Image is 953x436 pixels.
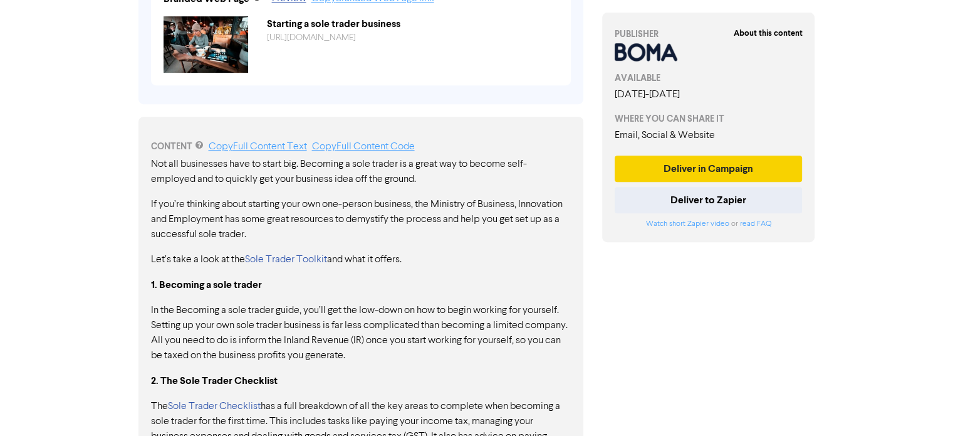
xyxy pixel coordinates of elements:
[615,128,803,143] div: Email, Social & Website
[615,87,803,102] div: [DATE] - [DATE]
[245,255,327,265] a: Sole Trader Toolkit
[267,33,356,42] a: [URL][DOMAIN_NAME]
[312,142,415,152] a: Copy Full Content Code
[615,218,803,230] div: or
[258,16,568,31] div: Starting a sole trader business
[615,72,803,85] div: AVAILABLE
[615,156,803,182] button: Deliver in Campaign
[645,220,729,228] a: Watch short Zapier video
[258,31,568,45] div: https://public2.bomamarketing.com/cp/2ECVAtSAvizQjwoJWiAtXx?sa=G247TjF3
[615,187,803,213] button: Deliver to Zapier
[615,28,803,41] div: PUBLISHER
[168,401,261,412] a: Sole Trader Checklist
[151,139,571,154] div: CONTENT
[733,28,802,38] strong: About this content
[209,142,307,152] a: Copy Full Content Text
[151,197,571,242] p: If you’re thinking about starting your own one-person business, the Ministry of Business, Innovat...
[739,220,771,228] a: read FAQ
[890,376,953,436] iframe: Chat Widget
[151,157,571,187] p: Not all businesses have to start big. Becoming a sole trader is a great way to become self-employ...
[615,112,803,125] div: WHERE YOU CAN SHARE IT
[151,375,278,387] strong: 2. The Sole Trader Checklist
[151,279,262,291] strong: 1. Becoming a sole trader
[151,303,571,363] p: In the Becoming a sole trader guide, you’ll get the low-down on how to begin working for yourself...
[151,252,571,267] p: Let’s take a look at the and what it offers.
